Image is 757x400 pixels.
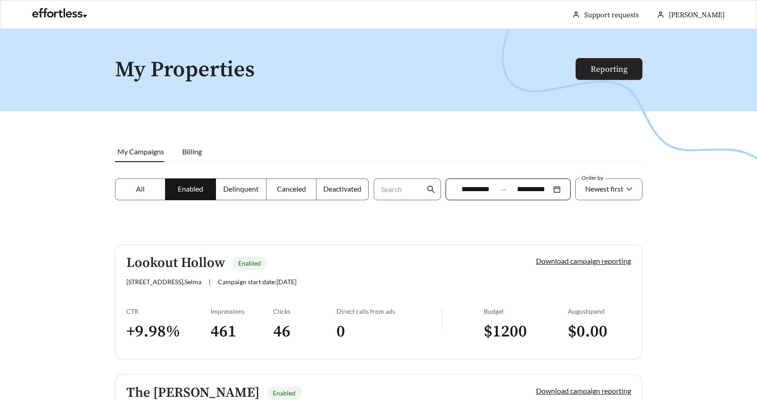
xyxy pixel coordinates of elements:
h1: My Properties [115,58,577,82]
a: Download campaign reporting [536,386,631,395]
img: line [441,307,442,329]
a: Download campaign reporting [536,257,631,265]
div: August spend [568,307,631,315]
span: Enabled [273,389,296,397]
span: Delinquent [223,184,259,193]
div: Budget [484,307,568,315]
span: Billing [182,147,202,156]
span: My Campaigns [117,147,164,156]
span: to [499,185,507,193]
div: Clicks [273,307,336,315]
h3: 461 [211,321,274,342]
span: Enabled [238,259,261,267]
a: Support requests [584,10,639,20]
h3: $ 0.00 [568,321,631,342]
h3: 0 [336,321,441,342]
h3: + 9.98 % [126,321,211,342]
span: Campaign start date: [DATE] [218,278,296,286]
span: Deactivated [323,184,361,193]
a: Reporting [591,64,627,74]
span: | [209,278,211,286]
span: Enabled [178,184,203,193]
div: CTR [126,307,211,315]
div: Direct calls from ads [336,307,441,315]
span: swap-right [499,185,507,193]
a: Lookout HollowEnabled[STREET_ADDRESS],Selma|Campaign start date:[DATE]Download campaign reporting... [115,244,642,360]
h3: 46 [273,321,336,342]
span: Newest first [585,184,623,193]
span: search [427,185,435,193]
span: [PERSON_NAME] [669,10,725,20]
button: Reporting [576,58,642,80]
span: All [136,184,145,193]
h3: $ 1200 [484,321,568,342]
span: Canceled [277,184,306,193]
span: [STREET_ADDRESS] , Selma [126,278,201,286]
div: Impressions [211,307,274,315]
h5: Lookout Hollow [126,256,225,271]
